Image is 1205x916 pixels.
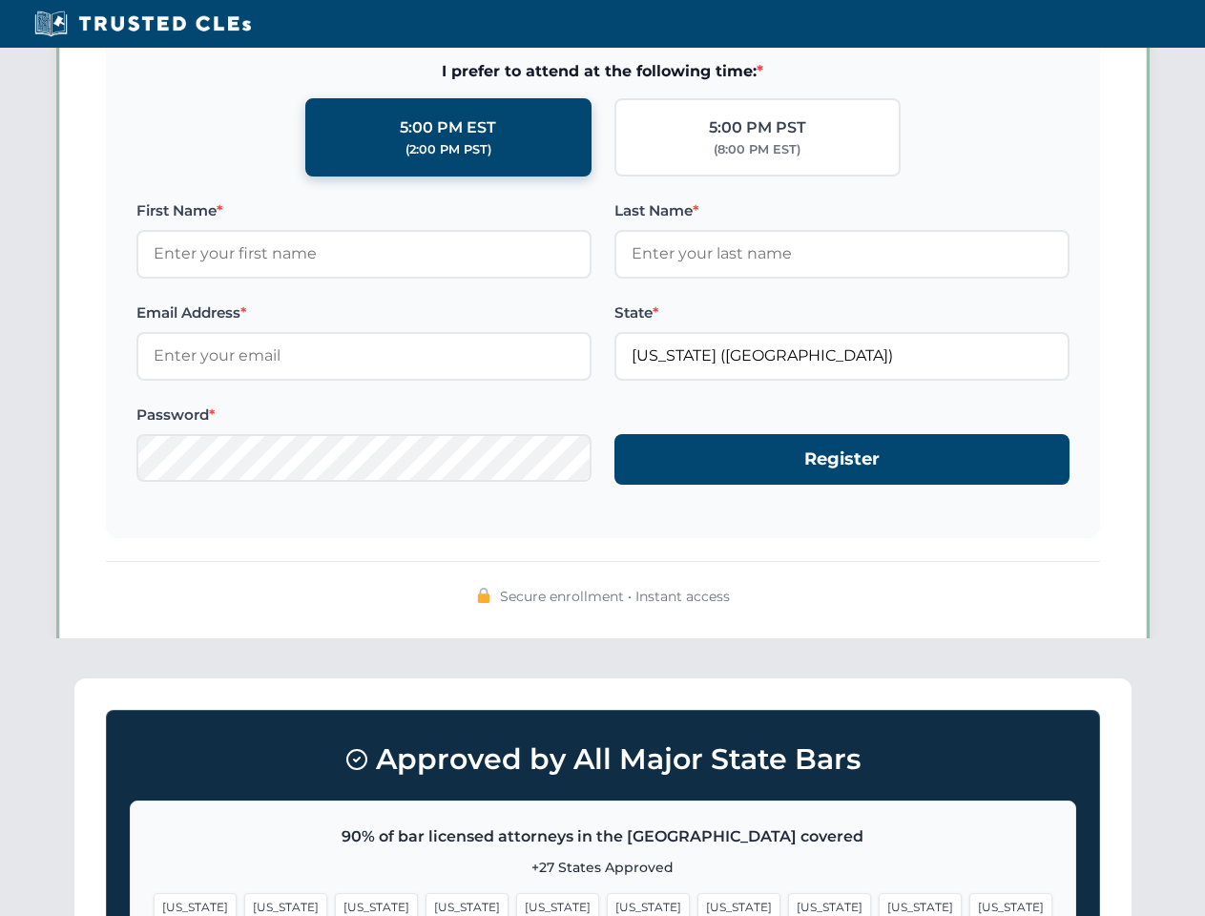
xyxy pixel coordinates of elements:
[136,404,592,427] label: Password
[29,10,257,38] img: Trusted CLEs
[500,586,730,607] span: Secure enrollment • Instant access
[476,588,491,603] img: 🔒
[400,115,496,140] div: 5:00 PM EST
[154,824,1052,849] p: 90% of bar licensed attorneys in the [GEOGRAPHIC_DATA] covered
[130,734,1076,785] h3: Approved by All Major State Bars
[136,230,592,278] input: Enter your first name
[714,140,800,159] div: (8:00 PM EST)
[154,857,1052,878] p: +27 States Approved
[136,302,592,324] label: Email Address
[614,302,1070,324] label: State
[136,332,592,380] input: Enter your email
[136,199,592,222] label: First Name
[614,199,1070,222] label: Last Name
[614,332,1070,380] input: Florida (FL)
[405,140,491,159] div: (2:00 PM PST)
[709,115,806,140] div: 5:00 PM PST
[614,434,1070,485] button: Register
[614,230,1070,278] input: Enter your last name
[136,59,1070,84] span: I prefer to attend at the following time:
